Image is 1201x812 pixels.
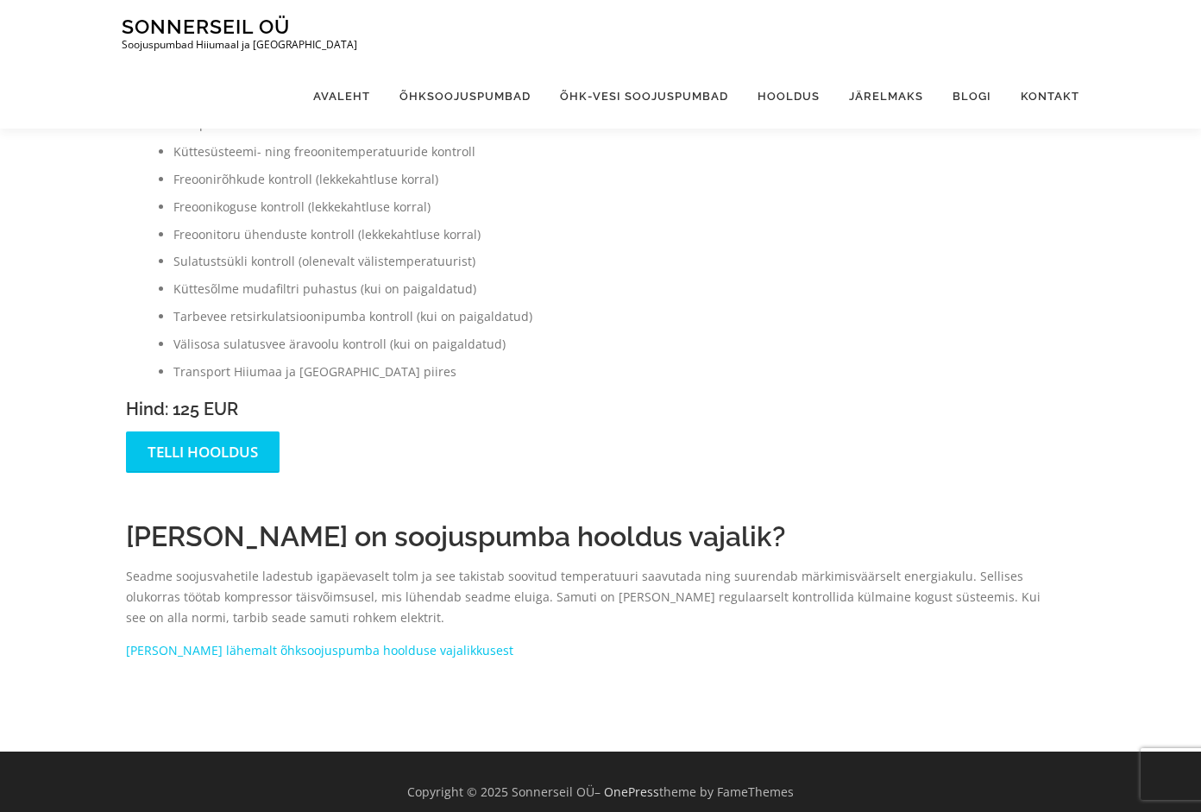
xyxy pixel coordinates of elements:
a: Telli hooldus [126,431,280,472]
li: Küttesõlme mudafiltri puhastus (kui on paigaldatud) [173,279,741,299]
li: Küttesüsteemi- ning freoonitemperatuuride kontroll [173,142,741,162]
li: Freoonirõhkude kontroll (lekkekahtluse korral) [173,169,741,190]
div: Copyright © 2025 Sonnerseil OÜ theme by FameThemes [109,782,1092,803]
li: Freoonikoguse kontroll (lekkekahtluse korral) [173,197,741,217]
li: Tarbevee retsirkulatsioonipumba kontroll (kui on paigaldatud) [173,306,741,327]
li: Transport Hiiumaa ja [GEOGRAPHIC_DATA] piires [173,362,741,382]
span: – [594,784,600,800]
a: Kontakt [1006,64,1079,129]
li: Välisosa sulatusvee äravoolu kontroll (kui on paigaldatud) [173,334,741,355]
a: Hooldus [743,64,834,129]
li: Sulatustsükli kontroll (olenevalt välistemperatuurist) [173,251,741,272]
a: Õhk-vesi soojuspumbad [545,64,743,129]
p: Soojuspumbad Hiiumaal ja [GEOGRAPHIC_DATA] [122,39,357,51]
h2: [PERSON_NAME] on soojuspumba hooldus vajalik? [126,520,1058,553]
h3: Hind: 125 EUR [126,400,741,419]
li: Freoonitoru ühenduste kontroll (lekkekahtluse korral) [173,224,741,245]
a: Õhksoojuspumbad [385,64,545,129]
a: [PERSON_NAME] lähemalt õhksoojuspumba hoolduse vajalikkusest [126,642,513,658]
a: Avaleht [299,64,385,129]
a: OnePress [604,784,659,800]
p: Seadme soojusvahetile ladestub igapäevaselt tolm ja see takistab soovitud temperatuuri saavutada ... [126,566,1058,627]
a: Sonnerseil OÜ [122,15,290,38]
a: Järelmaks [834,64,938,129]
a: Blogi [938,64,1006,129]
